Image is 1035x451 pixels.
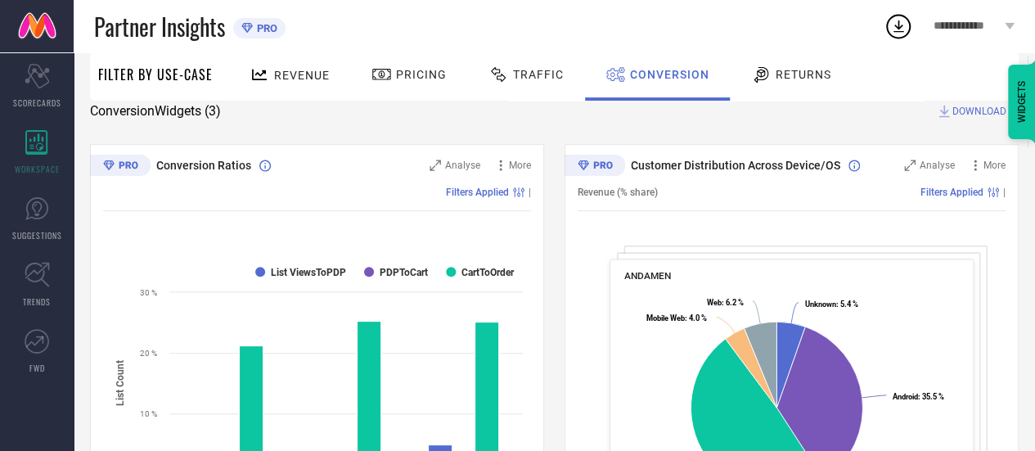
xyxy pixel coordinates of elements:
text: : 6.2 % [707,298,744,307]
text: : 4.0 % [646,313,706,322]
div: Open download list [884,11,913,41]
tspan: Unknown [805,299,836,308]
span: Partner Insights [94,10,225,43]
span: Revenue [274,69,330,82]
span: ANDAMEN [624,270,671,282]
div: Premium [565,155,625,179]
svg: Zoom [904,160,916,171]
span: Returns [776,68,831,81]
text: 30 % [140,288,157,297]
span: Pricing [396,68,447,81]
span: DOWNLOAD [952,103,1006,120]
text: PDPToCart [380,267,428,278]
span: | [529,187,531,198]
tspan: Web [707,298,722,307]
span: WORKSPACE [15,163,60,175]
span: Analyse [445,160,480,171]
text: CartToOrder [461,267,515,278]
text: 20 % [140,349,157,358]
text: : 5.4 % [805,299,858,308]
tspan: Mobile Web [646,313,684,322]
text: 10 % [140,409,157,418]
span: More [983,160,1006,171]
span: Filters Applied [920,187,983,198]
tspan: Android [893,391,918,400]
span: Conversion Ratios [156,159,251,172]
span: Conversion [630,68,709,81]
span: SCORECARDS [13,97,61,109]
span: Conversion Widgets ( 3 ) [90,103,221,120]
svg: Zoom [430,160,441,171]
span: Traffic [513,68,564,81]
span: Filter By Use-Case [98,65,213,84]
span: TRENDS [23,295,51,308]
span: More [509,160,531,171]
span: SUGGESTIONS [12,229,62,241]
span: Revenue (% share) [578,187,658,198]
span: | [1003,187,1006,198]
text: : 35.5 % [893,391,944,400]
span: Customer Distribution Across Device/OS [631,159,840,172]
span: Analyse [920,160,955,171]
div: Premium [90,155,151,179]
span: Filters Applied [446,187,509,198]
span: PRO [253,22,277,34]
span: FWD [29,362,45,374]
text: List ViewsToPDP [271,267,346,278]
tspan: List Count [115,360,126,406]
